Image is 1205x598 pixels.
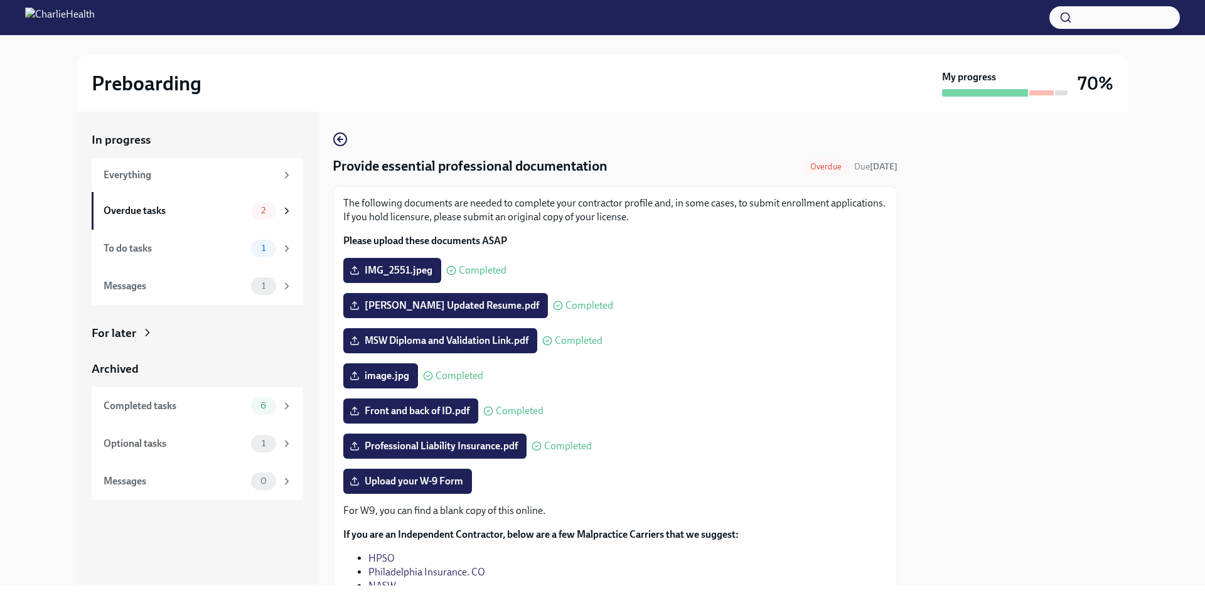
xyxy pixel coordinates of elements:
strong: Please upload these documents ASAP [343,235,507,247]
label: IMG_2551.jpeg [343,258,441,283]
span: Completed [565,301,613,311]
span: 6 [253,401,274,410]
span: 1 [254,439,273,448]
a: In progress [92,132,303,148]
a: Philadelphia Insurance. CO [368,566,485,578]
span: [PERSON_NAME] Updated Resume.pdf [352,299,539,312]
a: HPSO [368,552,395,564]
span: Completed [459,265,506,275]
strong: [DATE] [870,161,897,172]
div: Messages [104,279,246,293]
strong: If you are an Independent Contractor, below are a few Malpractice Carriers that we suggest: [343,528,739,540]
span: Professional Liability Insurance.pdf [352,440,518,452]
a: Archived [92,361,303,377]
span: IMG_2551.jpeg [352,264,432,277]
span: 0 [253,476,274,486]
label: Professional Liability Insurance.pdf [343,434,527,459]
span: image.jpg [352,370,409,382]
div: Optional tasks [104,437,246,451]
div: To do tasks [104,242,246,255]
span: 1 [254,281,273,291]
label: MSW Diploma and Validation Link.pdf [343,328,537,353]
h4: Provide essential professional documentation [333,157,608,176]
span: MSW Diploma and Validation Link.pdf [352,334,528,347]
span: Completed [544,441,592,451]
strong: My progress [942,70,996,84]
span: 1 [254,243,273,253]
a: For later [92,325,303,341]
a: Optional tasks1 [92,425,303,462]
span: Completed [496,406,544,416]
label: image.jpg [343,363,418,388]
label: Upload your W-9 Form [343,469,472,494]
div: Messages [104,474,246,488]
p: For W9, you can find a blank copy of this online. [343,504,887,518]
h3: 70% [1078,72,1113,95]
span: Upload your W-9 Form [352,475,463,488]
p: The following documents are needed to complete your contractor profile and, in some cases, to sub... [343,196,887,224]
label: [PERSON_NAME] Updated Resume.pdf [343,293,548,318]
div: Overdue tasks [104,204,246,218]
span: Front and back of ID.pdf [352,405,469,417]
span: Overdue [803,162,849,171]
label: Front and back of ID.pdf [343,398,478,424]
a: Overdue tasks2 [92,192,303,230]
div: Everything [104,168,276,182]
a: Completed tasks6 [92,387,303,425]
a: To do tasks1 [92,230,303,267]
a: Messages1 [92,267,303,305]
span: 2 [254,206,273,215]
span: Completed [555,336,602,346]
span: Completed [436,371,483,381]
a: Everything [92,158,303,192]
div: For later [92,325,136,341]
span: Due [854,161,897,172]
span: August 17th, 2025 10:00 [854,161,897,173]
a: NASW [368,580,396,592]
div: Completed tasks [104,399,246,413]
a: Messages0 [92,462,303,500]
img: CharlieHealth [25,8,95,28]
h2: Preboarding [92,71,201,96]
